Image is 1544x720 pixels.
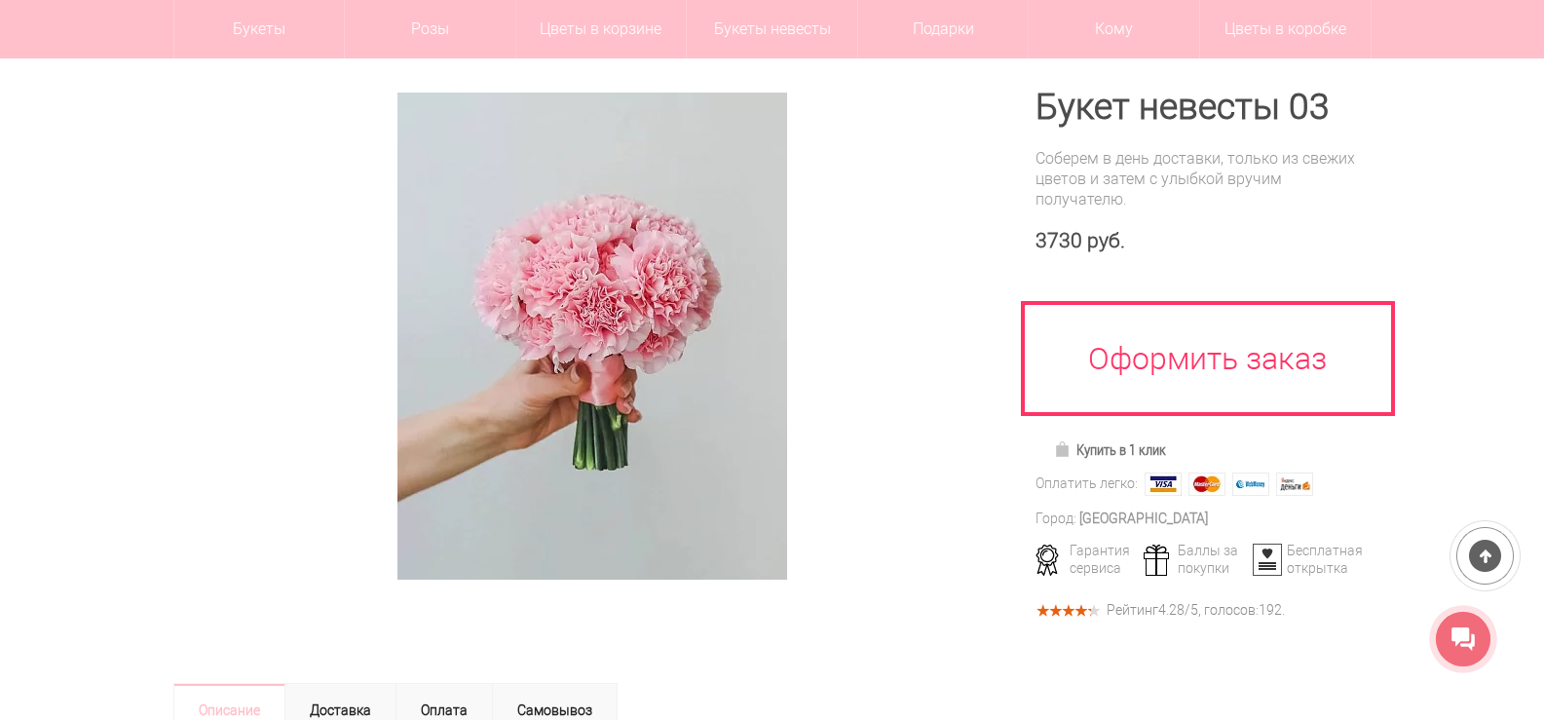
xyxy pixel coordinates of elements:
img: Webmoney [1232,473,1269,496]
div: 3730 руб. [1036,229,1372,253]
span: 4.28 [1158,602,1185,618]
img: Букет невесты 03 [397,93,787,580]
div: Рейтинг /5, голосов: . [1107,605,1285,616]
img: MasterCard [1188,473,1225,496]
a: Увеличить [197,93,989,580]
img: Яндекс Деньги [1276,473,1313,496]
div: Соберем в день доставки, только из свежих цветов и затем с улыбкой вручим получателю. [1036,148,1372,209]
div: Баллы за покупки [1137,542,1249,577]
div: Гарантия сервиса [1029,542,1141,577]
img: Купить в 1 клик [1054,441,1076,457]
img: Visa [1145,473,1182,496]
span: 192 [1259,602,1282,618]
div: [GEOGRAPHIC_DATA] [1079,509,1208,529]
h1: Букет невесты 03 [1036,90,1372,125]
a: Купить в 1 клик [1045,436,1175,464]
div: Город: [1036,509,1076,529]
div: Оплатить легко: [1036,474,1138,494]
a: Оформить заказ [1021,301,1395,416]
div: Бесплатная открытка [1246,542,1358,577]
